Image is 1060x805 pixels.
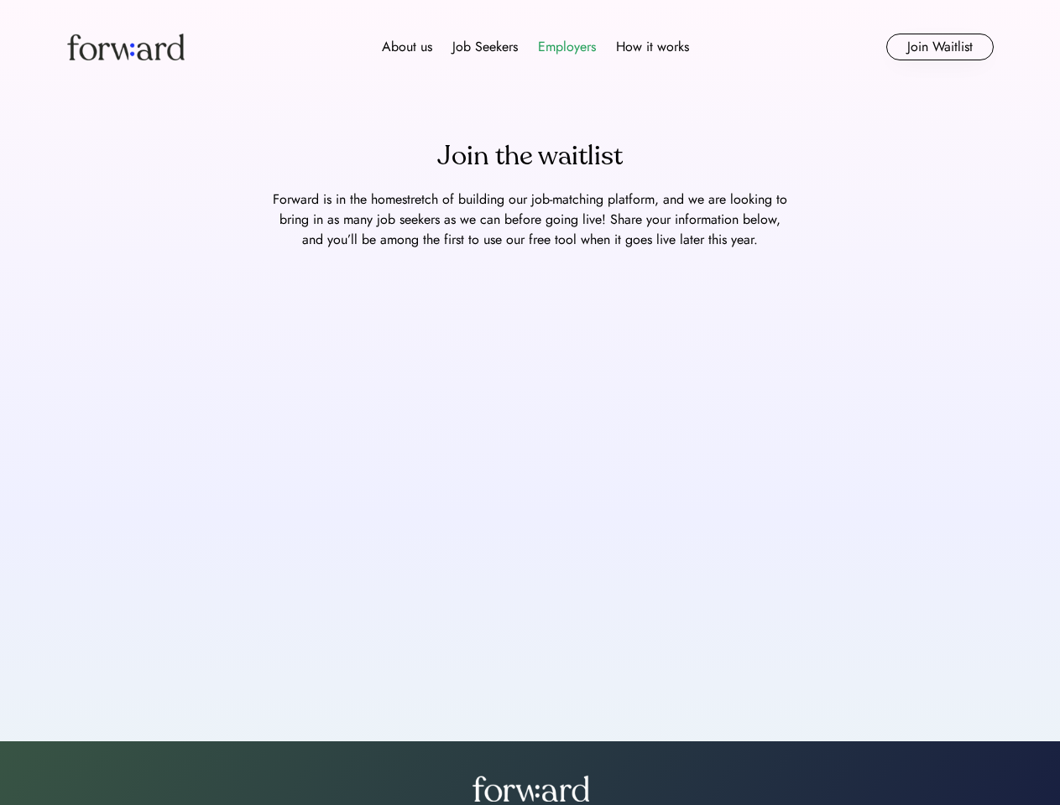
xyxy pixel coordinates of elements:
[40,263,1020,683] iframe: My new form
[616,37,689,57] div: How it works
[382,37,432,57] div: About us
[538,37,596,57] div: Employers
[270,190,791,250] div: Forward is in the homestretch of building our job-matching platform, and we are looking to bring ...
[886,34,994,60] button: Join Waitlist
[437,136,623,176] div: Join the waitlist
[67,34,185,60] img: Forward logo
[452,37,518,57] div: Job Seekers
[472,775,589,802] img: forward-logo-white.png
